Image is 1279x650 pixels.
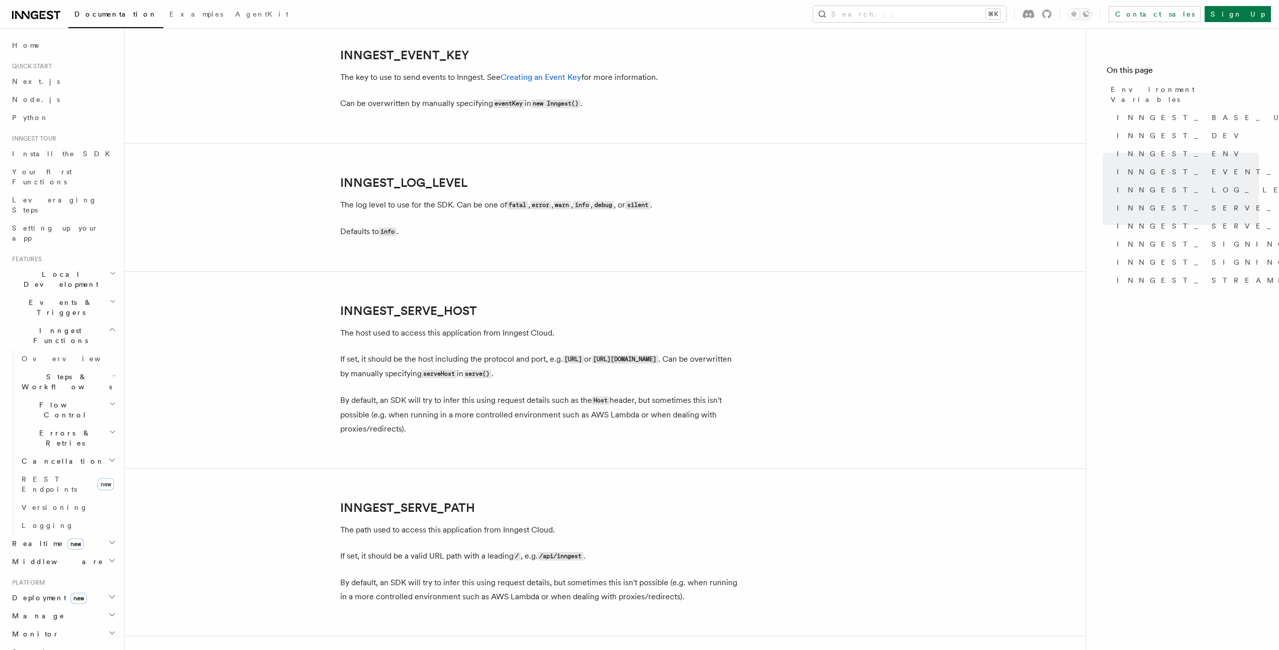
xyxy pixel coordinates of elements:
[8,625,118,643] button: Monitor
[18,396,118,424] button: Flow Control
[12,150,116,158] span: Install the SDK
[340,96,742,111] p: Can be overwritten by manually specifying in .
[538,552,583,561] code: /api/inngest
[18,368,118,396] button: Steps & Workflows
[340,70,742,84] p: The key to use to send events to Inngest. See for more information.
[12,224,99,242] span: Setting up your app
[379,228,397,236] code: info
[340,176,467,190] a: INNGEST_LOG_LEVEL
[8,135,56,143] span: Inngest tour
[18,424,118,452] button: Errors & Retries
[8,629,59,639] span: Monitor
[12,77,60,85] span: Next.js
[530,201,551,209] code: error
[1113,253,1259,271] a: INNGEST_SIGNING_KEY_FALLBACK
[340,549,742,564] p: If set, it should be a valid URL path with a leading , e.g. .
[22,355,125,363] span: Overview
[22,475,77,493] span: REST Endpoints
[67,538,84,550] span: new
[1113,217,1259,235] a: INNGEST_SERVE_PATH
[1113,181,1259,199] a: INNGEST_LOG_LEVEL
[340,352,742,381] p: If set, it should be the host including the protocol and port, e.g. or . Can be overwritten by ma...
[422,370,457,378] code: serveHost
[8,72,118,90] a: Next.js
[22,521,74,529] span: Logging
[592,396,610,405] code: Host
[8,219,118,247] a: Setting up your app
[1107,64,1259,80] h4: On this page
[593,201,614,209] code: debug
[12,114,49,122] span: Python
[12,95,60,103] span: Node.js
[8,255,42,263] span: Features
[8,326,109,346] span: Inngest Functions
[8,534,118,553] button: Realtimenew
[1068,8,1092,20] button: Toggle dark mode
[8,579,45,587] span: Platform
[463,370,491,378] code: serve()
[8,589,118,607] button: Deploymentnew
[8,538,84,549] span: Realtime
[18,452,118,470] button: Cancellation
[8,350,118,534] div: Inngest Functions
[1111,84,1259,104] span: Environment Variables
[8,163,118,191] a: Your first Functions
[573,201,591,209] code: info
[8,293,118,321] button: Events & Triggers
[8,62,52,70] span: Quick start
[553,201,571,209] code: warn
[22,503,88,511] span: Versioning
[8,145,118,163] a: Install the SDK
[986,9,1000,19] kbd: ⌘K
[340,198,742,212] p: The log level to use for the SDK. Can be one of , , , , , or .
[18,372,112,392] span: Steps & Workflows
[74,10,157,18] span: Documentation
[8,593,87,603] span: Deployment
[235,10,288,18] span: AgentKit
[12,196,97,214] span: Leveraging Steps
[8,265,118,293] button: Local Development
[18,516,118,534] a: Logging
[813,6,1006,22] button: Search...⌘K
[340,576,742,604] p: By default, an SDK will try to infer this using request details, but sometimes this isn't possibl...
[493,99,525,108] code: eventKey
[563,355,584,364] code: [URL]
[8,36,118,54] a: Home
[340,48,469,62] a: INNGEST_EVENT_KEY
[625,201,650,209] code: silent
[18,498,118,516] a: Versioning
[1113,235,1259,253] a: INNGEST_SIGNING_KEY
[68,3,163,28] a: Documentation
[8,269,110,289] span: Local Development
[1205,6,1271,22] a: Sign Up
[501,72,581,82] a: Creating an Event Key
[1117,149,1245,159] span: INNGEST_ENV
[8,611,65,621] span: Manage
[18,456,105,466] span: Cancellation
[8,553,118,571] button: Middleware
[8,297,110,317] span: Events & Triggers
[12,40,40,50] span: Home
[18,470,118,498] a: REST Endpointsnew
[229,3,294,27] a: AgentKit
[8,191,118,219] a: Leveraging Steps
[340,304,477,318] a: INNGEST_SERVE_HOST
[340,225,742,239] p: Defaults to .
[18,428,109,448] span: Errors & Retries
[1109,6,1201,22] a: Contact sales
[340,501,475,515] a: INNGEST_SERVE_PATH
[340,523,742,537] p: The path used to access this application from Inngest Cloud.
[514,552,521,561] code: /
[1117,131,1245,141] span: INNGEST_DEV
[1113,145,1259,163] a: INNGEST_ENV
[8,109,118,127] a: Python
[163,3,229,27] a: Examples
[8,90,118,109] a: Node.js
[507,201,528,209] code: fatal
[8,607,118,625] button: Manage
[8,321,118,350] button: Inngest Functions
[1113,109,1259,127] a: INNGEST_BASE_URL
[531,99,580,108] code: new Inngest()
[97,478,114,490] span: new
[340,393,742,436] p: By default, an SDK will try to infer this using request details such as the header, but sometimes...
